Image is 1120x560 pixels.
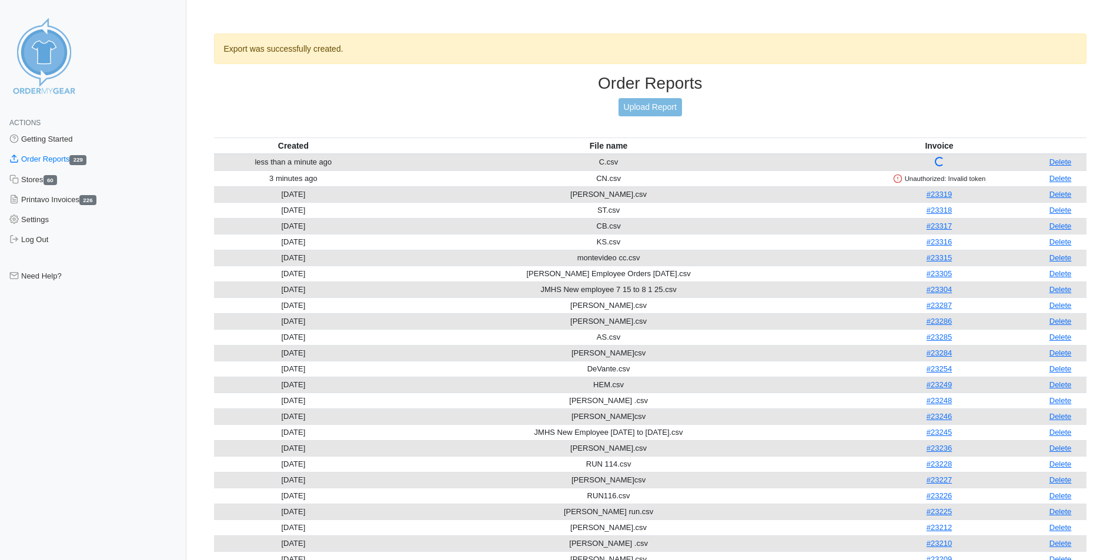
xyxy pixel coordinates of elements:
a: #23212 [927,523,952,532]
td: DeVante.csv [373,361,844,377]
td: CN.csv [373,170,844,186]
a: Delete [1049,539,1072,548]
td: [DATE] [214,488,373,504]
td: [PERSON_NAME]csv [373,408,844,424]
a: Delete [1049,507,1072,516]
a: Delete [1049,380,1072,389]
td: [DATE] [214,202,373,218]
a: #23287 [927,301,952,310]
td: [PERSON_NAME].csv [373,440,844,456]
a: #23315 [927,253,952,262]
a: #23305 [927,269,952,278]
span: 229 [69,155,86,165]
td: [DATE] [214,535,373,551]
th: Created [214,138,373,154]
a: #23246 [927,412,952,421]
td: [DATE] [214,519,373,535]
td: [DATE] [214,472,373,488]
td: JMHS New Employee [DATE] to [DATE].csv [373,424,844,440]
a: Delete [1049,523,1072,532]
td: [DATE] [214,361,373,377]
td: [DATE] [214,234,373,250]
a: #23317 [927,222,952,230]
td: [PERSON_NAME].csv [373,186,844,202]
a: #23248 [927,396,952,405]
a: Delete [1049,460,1072,468]
td: [PERSON_NAME].csv [373,519,844,535]
td: KS.csv [373,234,844,250]
td: [DATE] [214,504,373,519]
div: Export was successfully created. [214,33,1087,64]
td: [PERSON_NAME].csv [373,297,844,313]
td: [PERSON_NAME].csv [373,313,844,329]
a: Delete [1049,222,1072,230]
a: #23228 [927,460,952,468]
td: [PERSON_NAME]csv [373,345,844,361]
a: Delete [1049,333,1072,341]
a: Delete [1049,157,1072,166]
a: #23245 [927,428,952,437]
th: Invoice [844,138,1034,154]
a: Delete [1049,190,1072,199]
a: #23319 [927,190,952,199]
td: [PERSON_NAME] .csv [373,393,844,408]
td: [DATE] [214,313,373,329]
td: C.csv [373,154,844,171]
a: #23254 [927,364,952,373]
td: HEM.csv [373,377,844,393]
td: RUN 114.csv [373,456,844,472]
a: #23227 [927,475,952,484]
td: [DATE] [214,186,373,202]
td: [DATE] [214,266,373,281]
span: Actions [9,119,41,127]
td: JMHS New employee 7 15 to 8 1 25.csv [373,281,844,297]
a: #23318 [927,206,952,214]
a: #23236 [927,444,952,452]
td: [DATE] [214,345,373,361]
div: Unauthorized: Invalid token [847,173,1032,184]
a: Delete [1049,412,1072,421]
td: [DATE] [214,281,373,297]
a: Delete [1049,475,1072,484]
td: less than a minute ago [214,154,373,171]
td: [DATE] [214,393,373,408]
h3: Order Reports [214,73,1087,93]
td: [DATE] [214,440,373,456]
a: #23285 [927,333,952,341]
a: Delete [1049,253,1072,262]
td: [DATE] [214,424,373,440]
td: RUN116.csv [373,488,844,504]
td: [PERSON_NAME]csv [373,472,844,488]
a: #23316 [927,237,952,246]
a: Delete [1049,396,1072,405]
td: montevideo cc.csv [373,250,844,266]
td: ST.csv [373,202,844,218]
a: #23304 [927,285,952,294]
a: #23286 [927,317,952,326]
td: [PERSON_NAME] Employee Orders [DATE].csv [373,266,844,281]
td: [PERSON_NAME] .csv [373,535,844,551]
a: #23210 [927,539,952,548]
td: [DATE] [214,250,373,266]
a: Delete [1049,301,1072,310]
span: 226 [79,195,96,205]
a: #23225 [927,507,952,516]
td: [DATE] [214,218,373,234]
td: CB.csv [373,218,844,234]
a: Delete [1049,348,1072,357]
a: Delete [1049,491,1072,500]
a: #23284 [927,348,952,357]
span: 60 [44,175,58,185]
a: Delete [1049,174,1072,183]
th: File name [373,138,844,154]
a: Delete [1049,237,1072,246]
td: [DATE] [214,329,373,345]
a: #23226 [927,491,952,500]
a: Delete [1049,444,1072,452]
a: Delete [1049,364,1072,373]
a: Upload Report [618,98,682,116]
td: [DATE] [214,408,373,424]
a: Delete [1049,317,1072,326]
a: Delete [1049,206,1072,214]
td: AS.csv [373,329,844,345]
